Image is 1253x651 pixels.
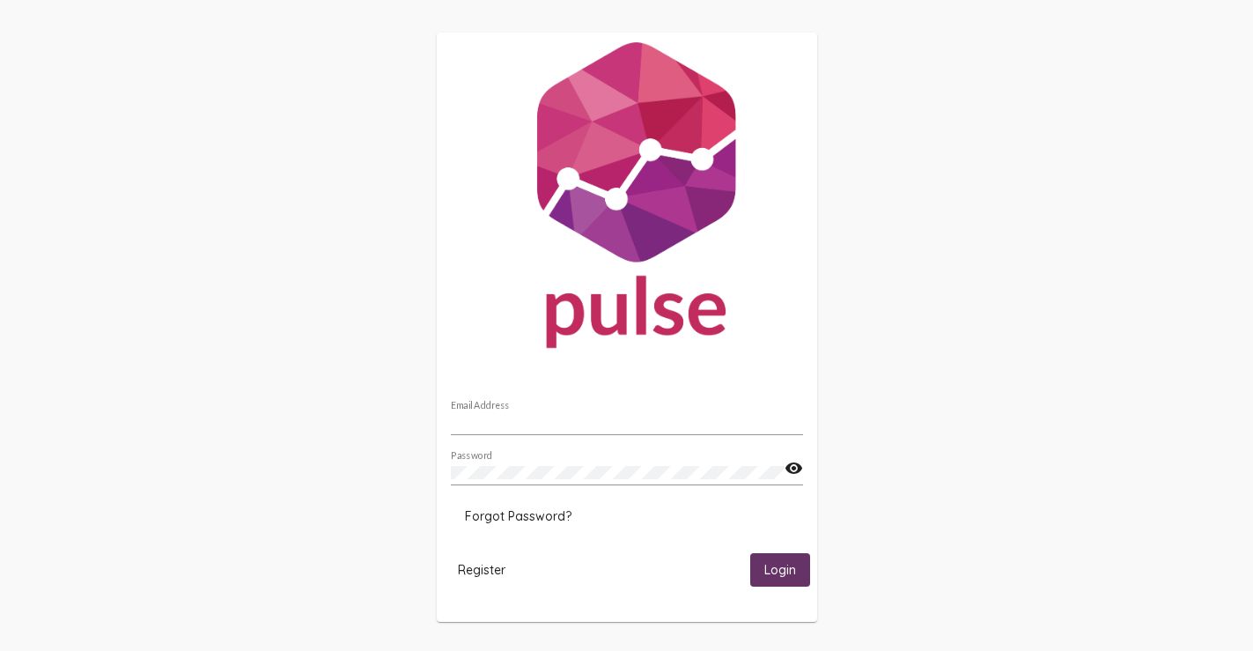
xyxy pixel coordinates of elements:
[444,553,520,586] button: Register
[785,458,803,479] mat-icon: visibility
[764,563,796,579] span: Login
[750,553,810,586] button: Login
[437,33,817,366] img: Pulse For Good Logo
[451,500,586,532] button: Forgot Password?
[458,562,505,578] span: Register
[465,508,571,524] span: Forgot Password?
